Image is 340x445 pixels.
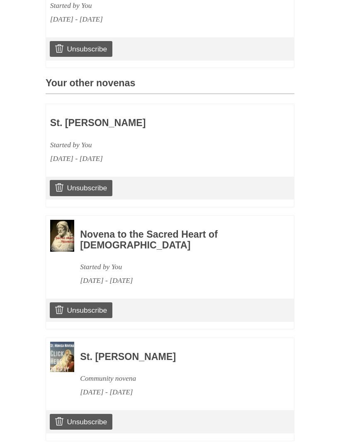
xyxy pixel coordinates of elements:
h3: St. [PERSON_NAME] [80,352,272,362]
a: Unsubscribe [50,302,112,318]
div: [DATE] - [DATE] [80,274,272,287]
a: Unsubscribe [50,41,112,57]
div: [DATE] - [DATE] [50,12,242,26]
div: [DATE] - [DATE] [50,152,242,165]
div: [DATE] - [DATE] [80,385,272,399]
div: Community novena [80,372,272,385]
h3: Novena to the Sacred Heart of [DEMOGRAPHIC_DATA] [80,229,272,250]
img: Novena image [50,220,74,252]
h3: Your other novenas [46,78,294,94]
div: Started by You [80,260,272,274]
img: Novena image [50,342,74,372]
h3: St. [PERSON_NAME] [50,118,242,129]
a: Unsubscribe [50,180,112,196]
a: Unsubscribe [50,414,112,430]
div: Started by You [50,138,242,152]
